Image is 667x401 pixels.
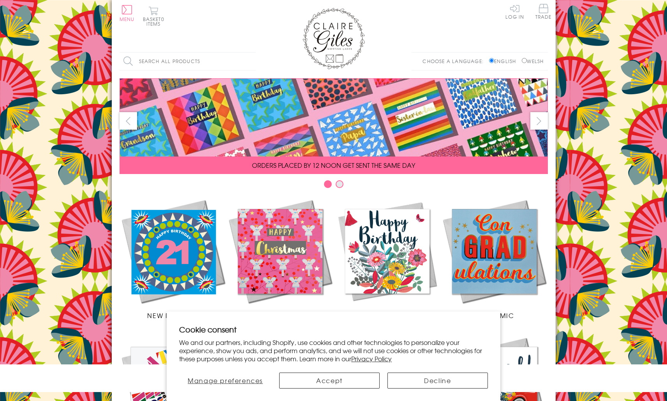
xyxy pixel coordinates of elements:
label: English [489,58,520,65]
div: Carousel Pagination [120,180,548,192]
button: Manage preferences [179,373,271,389]
button: next [530,112,548,130]
p: We and our partners, including Shopify, use cookies and other technologies to personalize your ex... [179,338,488,362]
input: Search all products [120,53,256,70]
a: Academic [441,198,548,320]
button: Carousel Page 1 (Current Slide) [324,180,332,188]
button: Basket0 items [143,6,164,26]
h2: Cookie consent [179,324,488,335]
input: English [489,58,494,63]
button: Carousel Page 2 [336,180,343,188]
span: Birthdays [368,311,406,320]
button: Decline [387,373,488,389]
span: ORDERS PLACED BY 12 NOON GET SENT THE SAME DAY [252,160,415,170]
a: Christmas [227,198,334,320]
button: Menu [120,5,135,21]
input: Welsh [522,58,527,63]
span: 0 items [146,16,164,27]
img: Claire Giles Greetings Cards [303,8,365,69]
p: Choose a language: [422,58,487,65]
a: Birthdays [334,198,441,320]
a: Trade [535,4,552,21]
span: Academic [474,311,514,320]
span: Trade [535,4,552,19]
button: prev [120,112,137,130]
input: Search [248,53,256,70]
span: Christmas [260,311,300,320]
a: Privacy Policy [351,354,392,363]
a: Log In [505,4,524,19]
a: New Releases [120,198,227,320]
button: Accept [279,373,380,389]
span: Manage preferences [188,376,263,385]
span: Menu [120,16,135,23]
span: New Releases [147,311,198,320]
label: Welsh [522,58,544,65]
